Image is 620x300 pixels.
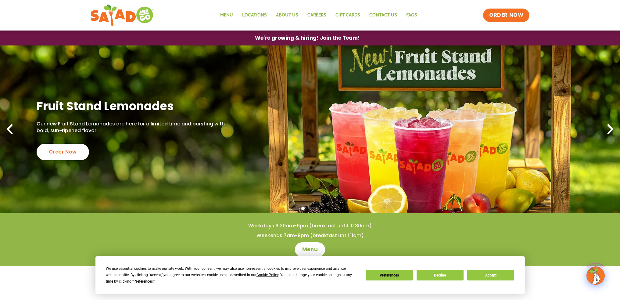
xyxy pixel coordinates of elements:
[604,123,617,136] div: Next slide
[483,9,529,22] a: ORDER NOW
[90,3,155,27] img: new-SAG-logo-768×292
[271,8,303,22] a: About Us
[303,8,331,22] a: Careers
[216,8,422,22] nav: Menu
[256,273,278,277] span: Cookie Policy
[3,123,16,136] div: Previous slide
[216,8,238,22] a: Menu
[134,279,153,284] span: Preferences
[12,222,608,229] h4: Weekdays 6:30am-9pm (breakfast until 10:30am)
[365,8,402,22] a: Contact Us
[417,270,464,280] button: Decline
[246,31,369,45] a: We're growing & hiring! Join the Team!
[308,207,312,210] span: Go to slide 2
[331,8,365,22] a: GIFT CARDS
[106,266,358,285] div: We use essential cookies to make our site work. With your consent, we may also use non-essential ...
[402,8,422,22] a: FAQs
[12,232,608,239] h4: Weekends 7am-9pm (breakfast until 11am)
[301,207,305,210] span: Go to slide 1
[467,270,514,280] button: Accept
[489,12,523,19] span: ORDER NOW
[255,35,360,41] span: We're growing & hiring! Join the Team!
[295,242,325,257] a: Menu
[37,144,89,160] div: Order Now
[95,256,525,294] div: Cookie Consent Prompt
[37,99,229,114] h2: Fruit Stand Lemonades
[37,121,229,134] p: Our new Fruit Stand Lemonades are here for a limited time and bursting with bold, sun-ripened fla...
[238,8,271,22] a: Locations
[366,270,413,280] button: Preferences
[315,207,319,210] span: Go to slide 3
[302,246,318,253] span: Menu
